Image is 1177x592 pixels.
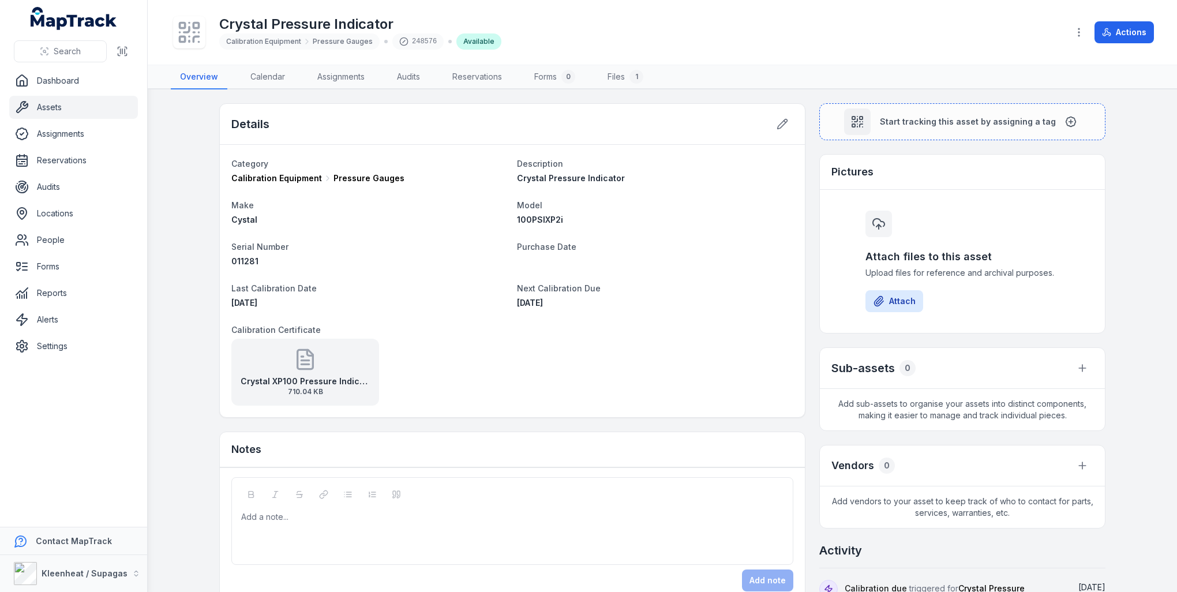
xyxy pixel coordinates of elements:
h2: Sub-assets [831,360,895,376]
span: Purchase Date [517,242,576,252]
a: Audits [9,175,138,198]
h3: Pictures [831,164,874,180]
a: Files1 [598,65,653,89]
span: Crystal Pressure Indicator [517,173,625,183]
span: Make [231,200,254,210]
h3: Attach files to this asset [865,249,1059,265]
strong: Kleenheat / Supagas [42,568,128,578]
span: Pressure Gauges [333,173,404,184]
h1: Crystal Pressure Indicator [219,15,501,33]
a: Reservations [9,149,138,172]
span: [DATE] [517,298,543,308]
strong: Contact MapTrack [36,536,112,546]
h2: Details [231,116,269,132]
a: Alerts [9,308,138,331]
span: [DATE] [231,298,257,308]
a: Assignments [9,122,138,145]
a: People [9,228,138,252]
span: Add vendors to your asset to keep track of who to contact for parts, services, warranties, etc. [820,486,1105,528]
a: Overview [171,65,227,89]
span: Pressure Gauges [313,37,373,46]
span: Category [231,159,268,168]
span: 710.04 KB [241,387,370,396]
a: Assignments [308,65,374,89]
div: 248576 [392,33,444,50]
span: Cystal [231,215,257,224]
span: Search [54,46,81,57]
span: Upload files for reference and archival purposes. [865,267,1059,279]
div: 0 [561,70,575,84]
span: Model [517,200,542,210]
h2: Activity [819,542,862,559]
a: Audits [388,65,429,89]
a: Forms0 [525,65,584,89]
button: Actions [1094,21,1154,43]
button: Search [14,40,107,62]
span: Last Calibration Date [231,283,317,293]
h3: Vendors [831,458,874,474]
span: Next Calibration Due [517,283,601,293]
span: Start tracking this asset by assigning a tag [880,116,1056,128]
a: Forms [9,255,138,278]
span: [DATE] [1078,582,1105,592]
a: MapTrack [31,7,117,30]
span: Calibration Certificate [231,325,321,335]
button: Attach [865,290,923,312]
a: Assets [9,96,138,119]
a: Settings [9,335,138,358]
a: Calendar [241,65,294,89]
span: Calibration Equipment [226,37,301,46]
span: 100PSIXP2i [517,215,563,224]
a: Reservations [443,65,511,89]
button: Start tracking this asset by assigning a tag [819,103,1105,140]
span: Calibration Equipment [231,173,322,184]
div: 1 [629,70,643,84]
span: Description [517,159,563,168]
time: 30/08/2024, 12:00:00 am [231,298,257,308]
a: Locations [9,202,138,225]
a: Dashboard [9,69,138,92]
span: Serial Number [231,242,288,252]
strong: Crystal XP100 Pressure Indicator - Copy [241,376,370,387]
a: Reports [9,282,138,305]
span: 011281 [231,256,258,266]
div: 0 [899,360,916,376]
time: 30/08/2025, 12:00:00 am [517,298,543,308]
time: 16/08/2025, 12:00:00 am [1078,582,1105,592]
div: 0 [879,458,895,474]
div: Available [456,33,501,50]
span: Add sub-assets to organise your assets into distinct components, making it easier to manage and t... [820,389,1105,430]
h3: Notes [231,441,261,458]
